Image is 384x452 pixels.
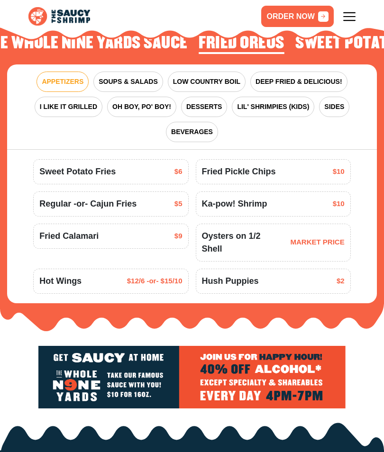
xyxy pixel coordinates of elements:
[39,275,82,288] span: Hot Wings
[93,72,163,92] button: SOUPS & SALADS
[250,72,347,92] button: DEEP FRIED & DELICIOUS!
[166,122,218,142] button: BEVERAGES
[202,165,276,178] span: Fried Pickle Chips
[333,166,345,177] span: $10
[127,276,183,287] span: $12/6 -or- $15/10
[291,237,345,248] span: MARKET PRICE
[35,97,102,117] button: I LIKE IT GRILLED
[39,230,99,243] span: Fried Calamari
[42,77,83,87] span: APPETIZERS
[171,127,213,137] span: BEVERAGES
[28,7,90,26] img: logo
[237,102,309,112] span: LIL' SHRIMPIES (KIDS)
[181,97,227,117] button: DESSERTS
[319,97,349,117] button: SIDES
[199,34,284,55] li: 3 of 4
[202,230,283,255] span: Oysters on 1/2 Shell
[186,102,222,112] span: DESSERTS
[38,346,346,408] img: logo
[202,198,267,210] span: Ka-pow! Shrimp
[39,165,116,178] span: Sweet Potato Fries
[202,275,259,288] span: Hush Puppies
[37,72,89,92] button: APPETIZERS
[174,199,183,209] span: $5
[39,198,137,210] span: Regular -or- Cajun Fries
[173,77,240,87] span: LOW COUNTRY BOIL
[168,72,246,92] button: LOW COUNTRY BOIL
[174,166,183,177] span: $6
[199,34,284,53] h2: Fried Oreos
[112,102,171,112] span: OH BOY, PO' BOY!
[174,231,183,242] span: $9
[337,276,345,287] span: $2
[107,97,176,117] button: OH BOY, PO' BOY!
[256,77,342,87] span: DEEP FRIED & DELICIOUS!
[99,77,157,87] span: SOUPS & SALADS
[261,6,333,27] a: ORDER NOW
[40,102,97,112] span: I LIKE IT GRILLED
[232,97,314,117] button: LIL' SHRIMPIES (KIDS)
[324,102,344,112] span: SIDES
[333,199,345,209] span: $10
